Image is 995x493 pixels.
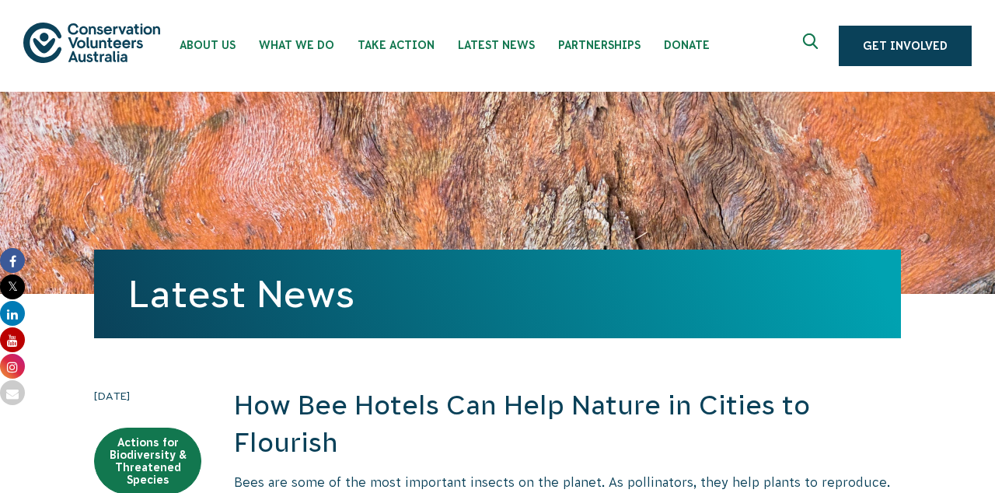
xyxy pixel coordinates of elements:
[458,39,535,51] span: Latest News
[94,387,201,404] time: [DATE]
[180,39,236,51] span: About Us
[23,23,160,62] img: logo.svg
[128,273,354,315] a: Latest News
[664,39,710,51] span: Donate
[558,39,641,51] span: Partnerships
[358,39,435,51] span: Take Action
[259,39,334,51] span: What We Do
[794,27,831,65] button: Expand search box Close search box
[803,33,822,58] span: Expand search box
[839,26,972,66] a: Get Involved
[234,387,901,461] h2: How Bee Hotels Can Help Nature in Cities to Flourish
